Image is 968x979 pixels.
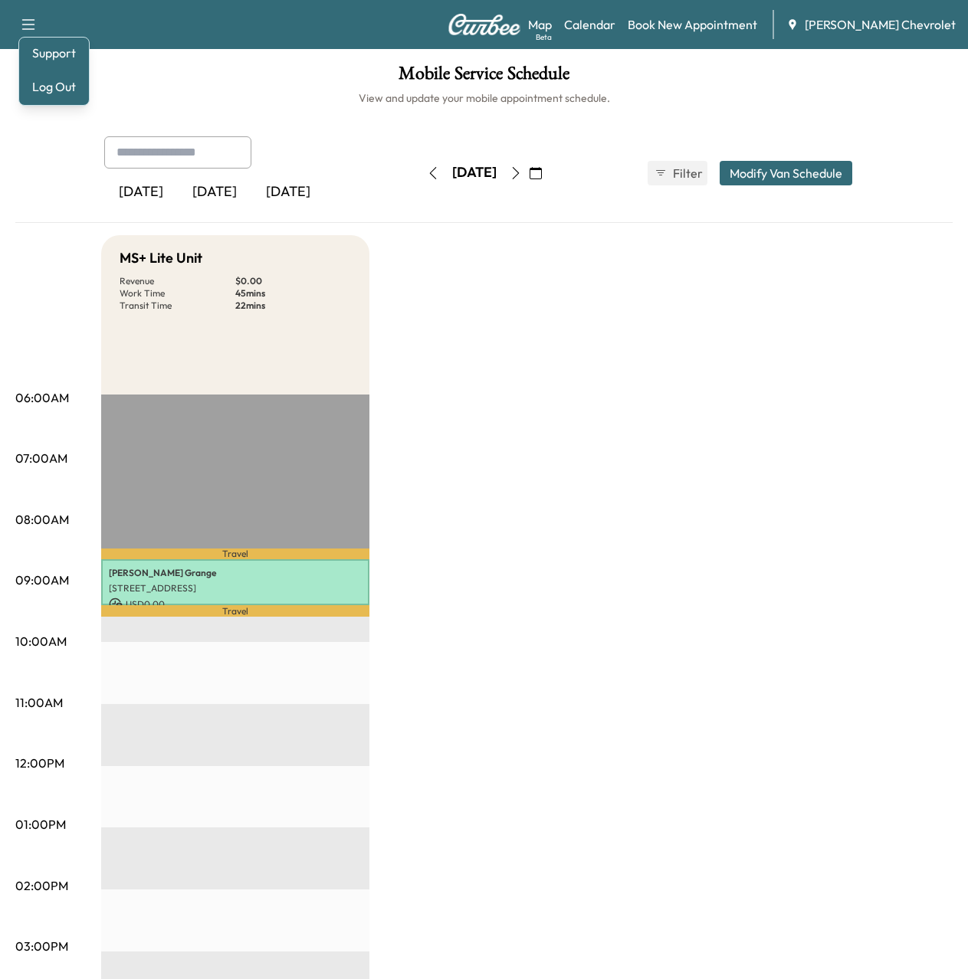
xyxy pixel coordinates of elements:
p: Revenue [120,275,235,287]
p: 01:00PM [15,815,66,833]
p: 11:00AM [15,693,63,712]
div: [DATE] [251,175,325,210]
p: [PERSON_NAME] Grange [109,567,362,579]
p: 22 mins [235,300,351,312]
h6: View and update your mobile appointment schedule. [15,90,953,106]
p: 09:00AM [15,571,69,589]
p: 12:00PM [15,754,64,772]
a: MapBeta [528,15,552,34]
span: [PERSON_NAME] Chevrolet [805,15,956,34]
p: USD 0.00 [109,598,362,611]
p: 06:00AM [15,388,69,407]
span: Filter [673,164,701,182]
p: Work Time [120,287,235,300]
button: Modify Van Schedule [720,161,852,185]
div: Beta [536,31,552,43]
p: 07:00AM [15,449,67,467]
img: Curbee Logo [448,14,521,35]
a: Calendar [564,15,615,34]
p: 45 mins [235,287,351,300]
p: Travel [101,605,369,617]
p: 10:00AM [15,632,67,650]
button: Filter [648,161,707,185]
div: [DATE] [178,175,251,210]
p: $ 0.00 [235,275,351,287]
button: Log Out [25,74,83,99]
h1: Mobile Service Schedule [15,64,953,90]
h5: MS+ Lite Unit [120,247,202,269]
p: 02:00PM [15,876,68,895]
p: Travel [101,548,369,558]
p: [STREET_ADDRESS] [109,582,362,594]
a: Book New Appointment [628,15,757,34]
a: Support [25,44,83,62]
div: [DATE] [104,175,178,210]
p: 03:00PM [15,937,68,955]
p: 08:00AM [15,510,69,529]
div: [DATE] [452,163,497,182]
p: Transit Time [120,300,235,312]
